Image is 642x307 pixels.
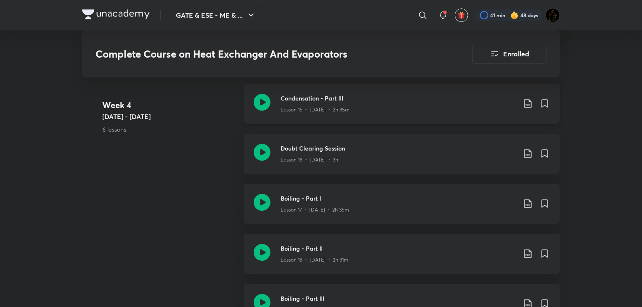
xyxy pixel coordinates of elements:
[281,106,350,114] p: Lesson 15 • [DATE] • 2h 35m
[455,8,468,22] button: avatar
[281,244,516,253] h3: Boiling - Part II
[102,125,237,134] p: 6 lessons
[472,44,546,64] button: Enrolled
[281,206,349,214] p: Lesson 17 • [DATE] • 2h 35m
[102,111,237,122] h5: [DATE] - [DATE]
[281,194,516,203] h3: Boiling - Part I
[244,84,560,134] a: Condensation - Part IIILesson 15 • [DATE] • 2h 35m
[244,234,560,284] a: Boiling - Part IILesson 18 • [DATE] • 2h 31m
[82,9,150,19] img: Company Logo
[102,99,237,111] h4: Week 4
[171,7,261,24] button: GATE & ESE - ME & ...
[281,94,516,103] h3: Condensation - Part III
[244,184,560,234] a: Boiling - Part ILesson 17 • [DATE] • 2h 35m
[458,11,465,19] img: avatar
[244,134,560,184] a: Doubt Clearing SessionLesson 16 • [DATE] • 3h
[281,144,516,153] h3: Doubt Clearing Session
[281,156,338,164] p: Lesson 16 • [DATE] • 3h
[281,294,516,303] h3: Boiling - Part III
[546,8,560,22] img: Ranit Maity01
[82,9,150,21] a: Company Logo
[281,256,348,264] p: Lesson 18 • [DATE] • 2h 31m
[96,48,425,60] h3: Complete Course on Heat Exchanger And Evaporators
[510,11,519,19] img: streak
